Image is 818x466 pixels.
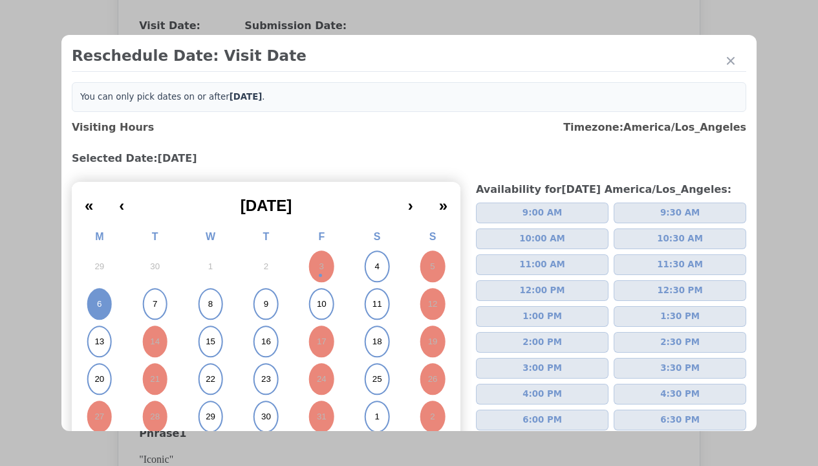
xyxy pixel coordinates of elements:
button: October 11, 2025 [349,285,405,323]
span: 4:30 PM [660,388,700,401]
abbr: Sunday [429,231,436,242]
span: 12:30 PM [658,284,703,297]
abbr: October 19, 2025 [428,336,438,348]
button: October 26, 2025 [405,361,460,398]
button: 1:00 PM [476,306,608,327]
h3: Visiting Hours [72,120,154,135]
button: ‹ [106,187,137,216]
button: October 12, 2025 [405,285,460,323]
span: 3:00 PM [522,362,562,375]
abbr: October 22, 2025 [206,373,215,385]
span: 11:30 AM [657,258,703,271]
button: October 30, 2025 [239,398,294,436]
button: October 13, 2025 [72,323,127,361]
div: You can only pick dates on or after . [72,82,746,112]
button: October 10, 2025 [294,285,349,323]
h2: Reschedule Date: Visit Date [72,45,746,66]
abbr: October 10, 2025 [317,298,327,310]
button: September 30, 2025 [127,248,183,285]
span: 10:00 AM [519,232,565,245]
abbr: September 29, 2025 [94,261,104,272]
span: 9:00 AM [522,206,562,219]
abbr: Friday [318,231,325,242]
button: « [72,187,106,216]
span: 6:00 PM [522,414,562,427]
button: October 27, 2025 [72,398,127,436]
button: 9:30 AM [614,203,746,223]
button: October 3, 2025 [294,248,349,285]
abbr: October 8, 2025 [208,298,213,310]
button: 12:30 PM [614,280,746,301]
button: 12:00 PM [476,280,608,301]
span: 4:00 PM [522,388,562,401]
button: October 19, 2025 [405,323,460,361]
button: October 8, 2025 [183,285,239,323]
button: 6:00 PM [476,410,608,430]
span: 3:30 PM [660,362,700,375]
button: October 28, 2025 [127,398,183,436]
button: 3:00 PM [476,358,608,379]
button: October 20, 2025 [72,361,127,398]
button: 2:30 PM [614,332,746,353]
abbr: October 3, 2025 [319,261,324,272]
span: 6:30 PM [660,414,700,427]
button: 4:00 PM [476,384,608,405]
button: 11:00 AM [476,254,608,275]
h3: Availability for [DATE] America/Los_Angeles : [476,182,746,197]
button: 3:30 PM [614,358,746,379]
button: 2:00 PM [476,332,608,353]
abbr: October 9, 2025 [264,298,268,310]
button: 9:00 AM [476,203,608,223]
button: September 29, 2025 [72,248,127,285]
button: 1:30 PM [614,306,746,327]
b: [DATE] [230,92,263,102]
span: 2:30 PM [660,336,700,349]
abbr: October 7, 2025 [153,298,157,310]
abbr: October 26, 2025 [428,373,438,385]
button: 6:30 PM [614,410,746,430]
button: » [426,187,460,216]
button: October 29, 2025 [183,398,239,436]
h3: Selected Date: [DATE] [72,151,746,166]
abbr: October 20, 2025 [94,373,104,385]
button: › [395,187,426,216]
abbr: October 15, 2025 [206,336,215,348]
button: October 4, 2025 [349,248,405,285]
span: [DATE] [241,197,292,214]
abbr: October 27, 2025 [94,411,104,423]
abbr: October 6, 2025 [97,298,102,310]
abbr: October 1, 2025 [208,261,213,272]
abbr: October 29, 2025 [206,411,215,423]
abbr: October 4, 2025 [374,261,379,272]
abbr: October 11, 2025 [372,298,382,310]
abbr: Saturday [374,231,381,242]
span: 1:00 PM [522,310,562,323]
abbr: October 2, 2025 [264,261,268,272]
abbr: October 18, 2025 [372,336,382,348]
abbr: October 28, 2025 [150,411,160,423]
abbr: October 25, 2025 [372,373,382,385]
button: October 16, 2025 [239,323,294,361]
button: 11:30 AM [614,254,746,275]
span: 11:00 AM [519,258,565,271]
button: October 18, 2025 [349,323,405,361]
button: November 2, 2025 [405,398,460,436]
abbr: October 24, 2025 [317,373,327,385]
span: 2:00 PM [522,336,562,349]
abbr: November 1, 2025 [374,411,379,423]
abbr: October 5, 2025 [430,261,435,272]
button: October 25, 2025 [349,361,405,398]
button: October 24, 2025 [294,361,349,398]
abbr: October 13, 2025 [94,336,104,348]
button: October 5, 2025 [405,248,460,285]
abbr: October 31, 2025 [317,411,327,423]
button: October 21, 2025 [127,361,183,398]
abbr: October 16, 2025 [261,336,271,348]
abbr: September 30, 2025 [150,261,160,272]
span: 1:30 PM [660,310,700,323]
button: October 31, 2025 [294,398,349,436]
button: October 22, 2025 [183,361,239,398]
abbr: Wednesday [206,231,215,242]
abbr: Thursday [263,231,270,242]
button: [DATE] [137,187,394,216]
